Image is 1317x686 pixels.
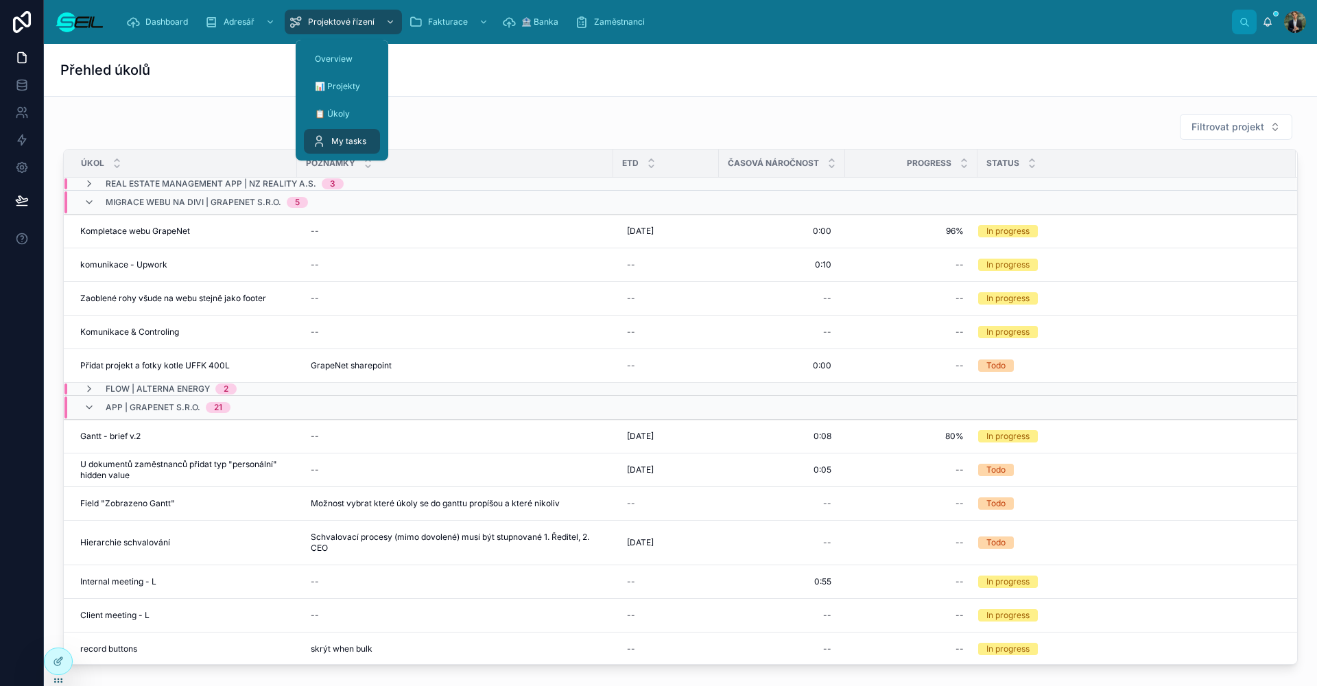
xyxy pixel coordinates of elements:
[727,254,837,276] a: 0:10
[853,493,969,514] a: --
[60,60,150,80] h1: Přehled úkolů
[823,293,831,304] div: --
[627,464,654,475] span: [DATE]
[823,610,831,621] div: --
[823,327,831,338] div: --
[311,643,372,654] span: skrýt when bulk
[1180,114,1292,140] button: Select Button
[956,610,964,621] div: --
[311,293,319,304] div: --
[986,359,1006,372] div: Todo
[823,537,831,548] div: --
[956,643,964,654] div: --
[986,497,1006,510] div: Todo
[311,226,319,237] div: --
[621,638,711,660] a: --
[311,327,319,338] div: --
[521,16,558,27] span: 🏦 Banka
[986,326,1030,338] div: In progress
[498,10,568,34] a: 🏦 Banka
[907,158,951,169] span: Progress
[115,7,1232,37] div: scrollable content
[311,532,600,554] span: Schvalovací procesy (mimo dovolené) musí být stupnované 1. Ředitel, 2. CEO
[106,197,281,208] span: Migrace webu na Divi | GrapeNet s.r.o.
[859,431,964,442] span: 80%
[315,54,353,64] span: Overview
[80,259,289,270] a: komunikace - Upwork
[311,464,319,475] div: --
[305,604,605,626] a: --
[80,226,190,237] span: Kompletace webu GrapeNet
[305,526,605,559] a: Schvalovací procesy (mimo dovolené) musí být stupnované 1. Ředitel, 2. CEO
[305,638,605,660] a: skrýt when bulk
[986,158,1019,169] span: Status
[80,360,230,371] span: Přidat projekt a fotky kotle UFFK 400L
[853,425,969,447] a: 80%
[80,537,170,548] span: Hierarchie schvalování
[308,16,375,27] span: Projektové řízení
[727,604,837,626] a: --
[80,610,150,621] span: Client meeting - L
[80,327,179,338] span: Komunikace & Controling
[853,571,969,593] a: --
[727,571,837,593] a: 0:55
[621,571,711,593] a: --
[978,497,1279,510] a: Todo
[1191,120,1264,134] span: Filtrovat projekt
[304,47,380,71] a: Overview
[978,643,1279,655] a: In progress
[727,425,837,447] a: 0:08
[311,431,319,442] div: --
[305,459,605,481] a: --
[311,259,319,270] div: --
[956,537,964,548] div: --
[727,287,837,309] a: --
[978,359,1279,372] a: Todo
[621,604,711,626] a: --
[978,536,1279,549] a: Todo
[986,536,1006,549] div: Todo
[305,425,605,447] a: --
[80,293,289,304] a: Zaoblené rohy všude na webu stejně jako footer
[311,610,319,621] div: --
[80,498,289,509] a: Field "Zobrazeno Gantt"
[80,576,156,587] span: Internal meeting - L
[330,178,335,189] div: 3
[627,576,635,587] div: --
[224,16,254,27] span: Adresář
[305,220,605,242] a: --
[853,287,969,309] a: --
[956,327,964,338] div: --
[627,537,654,548] span: [DATE]
[956,293,964,304] div: --
[306,158,355,169] span: Poznámky
[627,259,635,270] div: --
[986,576,1030,588] div: In progress
[727,459,837,481] a: 0:05
[986,464,1006,476] div: Todo
[80,259,167,270] span: komunikace - Upwork
[627,610,635,621] div: --
[627,360,635,371] div: --
[80,431,289,442] a: Gantt - brief v.2
[305,571,605,593] a: --
[986,292,1030,305] div: In progress
[80,537,289,548] a: Hierarchie schvalování
[978,576,1279,588] a: In progress
[621,532,711,554] a: [DATE]
[823,498,831,509] div: --
[986,643,1030,655] div: In progress
[986,225,1030,237] div: In progress
[224,383,228,394] div: 2
[853,254,969,276] a: --
[311,498,560,509] span: Možnost vybrat které úkoly se do ganttu propíšou a které nikoliv
[727,493,837,514] a: --
[571,10,654,34] a: Zaměstnanci
[81,158,104,169] span: Úkol
[305,287,605,309] a: --
[621,459,711,481] a: [DATE]
[956,360,964,371] div: --
[853,604,969,626] a: --
[305,254,605,276] a: --
[80,643,137,654] span: record buttons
